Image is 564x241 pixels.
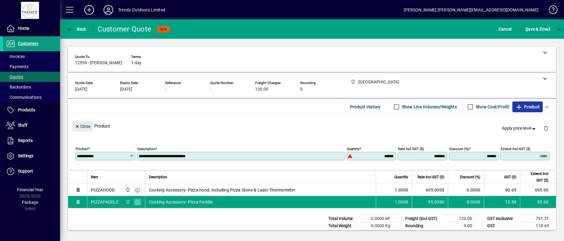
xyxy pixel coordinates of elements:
[72,121,93,132] button: Close
[18,107,35,112] span: Products
[402,215,443,222] td: Freight (incl GST)
[3,51,60,62] a: Invoices
[501,147,530,151] mat-label: Extend incl GST ($)
[80,5,99,15] button: Add
[520,222,556,230] td: 118.69
[3,133,60,148] a: Reports
[3,62,60,72] a: Payments
[124,199,131,205] span: New Plymouth
[499,123,539,134] button: Apply price level
[484,230,520,237] td: GST inclusive
[448,184,484,196] td: 0.0000
[149,199,213,205] span: Cooking Accessory- Pizza Paddle
[361,215,397,222] td: 0.0000 M³
[398,147,424,151] mat-label: Rate incl GST ($)
[3,92,60,102] a: Communications
[404,5,538,15] div: [PERSON_NAME] [PERSON_NAME][EMAIL_ADDRESS][DOMAIN_NAME]
[524,170,548,184] span: Extend incl GST ($)
[3,118,60,133] a: Staff
[325,222,361,230] td: Total Weight
[3,149,60,164] a: Settings
[60,24,93,35] app-page-header-button: Back
[497,24,513,35] button: Cancel
[325,215,361,222] td: Total Volume
[523,24,553,35] button: Save & Email
[520,184,556,196] td: 695.00
[402,222,443,230] td: Rounding
[131,61,141,65] span: 1 day
[515,102,540,112] span: Product
[18,26,29,31] span: Home
[3,82,60,92] a: Backorders
[68,115,556,137] div: Product
[484,215,520,222] td: GST exclusive
[300,87,303,92] span: 0
[416,199,444,205] div: 95.0000
[6,74,23,79] span: Quotes
[165,87,166,92] span: -
[98,24,152,34] div: Customer Quote
[149,187,295,193] span: Cooking Accessory- Pizza hood, Including Pizza Stone & Laser Thermometer
[512,101,543,112] button: Product
[124,187,131,193] span: New Plymouth
[99,5,118,15] button: Profile
[22,200,38,205] span: Package
[395,187,409,193] span: 1.0000
[348,101,383,112] button: Product History
[6,85,31,89] span: Backorders
[526,24,550,34] span: ave & Email
[361,222,397,230] td: 0.0000 Kg
[3,72,60,82] a: Quotes
[449,147,469,151] mat-label: Discount (%)
[502,125,537,131] span: Apply price level
[504,174,516,180] span: GST ($)
[76,147,88,151] mat-label: Product
[484,184,520,196] td: 90.65
[539,121,553,135] button: Delete
[350,102,381,112] span: Product History
[6,95,41,100] span: Communications
[18,153,33,158] span: Settings
[75,122,90,131] span: Close
[526,27,528,32] span: S
[3,21,60,36] a: Home
[520,196,556,208] td: 95.00
[475,104,509,110] label: Show Cost/Profit
[347,147,359,151] mat-label: Quantity
[210,87,211,92] span: -
[499,24,512,34] span: Cancel
[75,87,87,92] span: [DATE]
[18,41,38,46] span: Customers
[18,123,27,128] span: Staff
[17,187,43,192] span: Financial Year
[6,64,29,69] span: Payments
[91,174,98,180] span: Item
[65,24,88,35] button: Back
[91,199,119,205] div: PIZZAPADDLE
[395,199,409,205] span: 1.0000
[484,222,520,230] td: GST
[18,138,33,143] span: Reports
[3,164,60,179] a: Support
[401,104,457,110] label: Show Line Volumes/Weights
[255,87,268,92] span: 120.00
[443,222,479,230] td: 0.00
[448,196,484,208] td: 0.0000
[71,123,94,129] app-page-header-button: Close
[75,61,122,65] span: 12559 - [PERSON_NAME]
[149,174,167,180] span: Description
[539,125,553,131] app-page-header-button: Delete
[120,87,132,92] span: [DATE]
[443,215,479,222] td: 120.00
[91,187,115,193] div: PIZZAHOOD
[416,187,444,193] div: 695.0000
[520,215,556,222] td: 791.31
[394,174,408,180] span: Quantity
[544,1,556,21] a: Knowledge Base
[418,174,444,180] span: Rate incl GST ($)
[66,27,86,32] span: Back
[460,174,480,180] span: Discount (%)
[484,196,520,208] td: 12.39
[118,5,165,15] div: Trendz Outdoors Limited
[137,147,155,151] mat-label: Description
